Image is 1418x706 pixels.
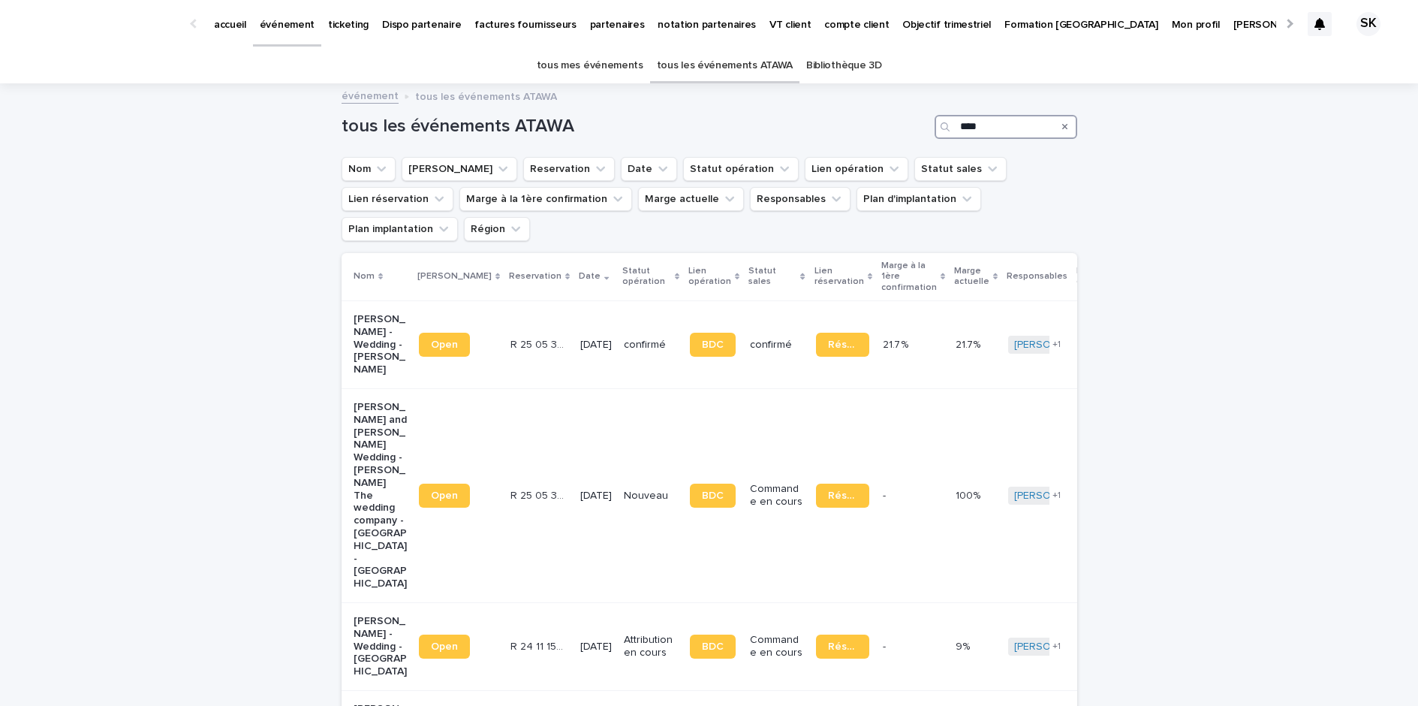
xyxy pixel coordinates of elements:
tr: [PERSON_NAME] - Wedding - [PERSON_NAME]OpenR 25 05 3705R 25 05 3705 [DATE]confirméBDCconfirméRése... [342,300,1308,388]
img: Ls34BcGeRexTGTNfXpUC [30,9,176,39]
button: Lien Stacker [402,157,517,181]
p: Lien réservation [814,263,864,291]
span: Open [431,490,458,501]
p: Lien opération [688,263,731,291]
p: R 25 05 3705 [510,336,567,351]
p: [DATE] [580,490,612,502]
p: 21.7 % [883,336,911,351]
p: R 24 11 1598 [510,638,567,653]
a: tous les événements ATAWA [657,48,793,83]
span: + 1 [1052,340,1061,349]
span: + 1 [1052,642,1061,651]
button: Reservation [523,157,615,181]
a: [PERSON_NAME] [1014,641,1096,653]
button: Lien réservation [342,187,453,211]
tr: [PERSON_NAME] and [PERSON_NAME] Wedding - [PERSON_NAME] The wedding company - [GEOGRAPHIC_DATA] -... [342,388,1308,602]
a: Réservation [816,635,869,659]
span: BDC [702,641,724,652]
span: Réservation [828,490,857,501]
a: Réservation [816,333,869,357]
p: R 25 05 3506 [510,487,567,502]
p: Date [579,268,601,285]
a: événement [342,86,399,104]
p: Attribution en cours [624,634,677,659]
p: Marge actuelle [954,263,989,291]
a: [PERSON_NAME] [1014,490,1096,502]
p: [DATE] [580,641,612,653]
button: Nom [342,157,396,181]
button: Date [621,157,677,181]
p: [PERSON_NAME] [417,268,492,285]
span: Open [431,641,458,652]
p: Statut sales [748,263,796,291]
button: Responsables [750,187,850,211]
a: tous mes événements [537,48,643,83]
div: SK [1356,12,1380,36]
button: Plan d'implantation [857,187,981,211]
button: Plan implantation [342,217,458,241]
p: [PERSON_NAME] and [PERSON_NAME] Wedding - [PERSON_NAME] The wedding company - [GEOGRAPHIC_DATA] -... [354,401,407,590]
p: [PERSON_NAME] - Wedding - [PERSON_NAME] [354,313,407,376]
p: Commande en cours [750,483,803,508]
button: Marge à la 1ère confirmation [459,187,632,211]
span: BDC [702,339,724,350]
a: [PERSON_NAME] [1014,339,1096,351]
button: Statut sales [914,157,1007,181]
p: Plan d'implantation [1076,263,1139,291]
h1: tous les événements ATAWA [342,116,929,137]
a: BDC [690,333,736,357]
button: Marge actuelle [638,187,744,211]
p: Nom [354,268,375,285]
button: Statut opération [683,157,799,181]
p: Nouveau [624,490,677,502]
p: Commande en cours [750,634,803,659]
p: confirmé [624,339,677,351]
span: Réservation [828,641,857,652]
a: BDC [690,484,736,508]
p: confirmé [750,339,803,351]
p: tous les événements ATAWA [415,87,557,104]
p: Statut opération [622,263,670,291]
a: Open [419,484,470,508]
button: Région [464,217,530,241]
button: Lien opération [805,157,908,181]
p: - [883,487,889,502]
a: Open [419,635,470,659]
span: + 1 [1052,491,1061,500]
a: BDC [690,635,736,659]
p: Marge à la 1ère confirmation [881,258,937,296]
p: [PERSON_NAME] - Wedding - [GEOGRAPHIC_DATA] [354,615,407,678]
p: 9% [956,638,973,653]
p: Reservation [509,268,561,285]
a: Bibliothèque 3D [806,48,881,83]
p: 100% [956,487,983,502]
span: Open [431,339,458,350]
tr: [PERSON_NAME] - Wedding - [GEOGRAPHIC_DATA]OpenR 24 11 1598R 24 11 1598 [DATE]Attribution en cour... [342,602,1308,690]
p: 21.7% [956,336,983,351]
p: [DATE] [580,339,612,351]
p: - [883,638,889,653]
a: Open [419,333,470,357]
p: Responsables [1007,268,1067,285]
span: Réservation [828,339,857,350]
span: BDC [702,490,724,501]
a: Réservation [816,484,869,508]
input: Search [935,115,1077,139]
